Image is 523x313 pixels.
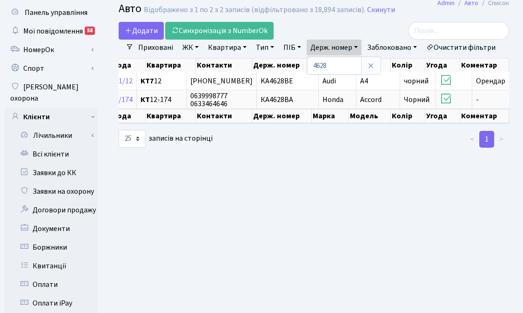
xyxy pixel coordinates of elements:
a: Держ. номер [307,40,362,55]
a: Документи [5,219,98,238]
b: КТ [141,95,150,105]
span: Honda [322,95,343,105]
span: Панель управління [25,7,87,18]
a: Додати [119,22,164,40]
a: Очистити фільтри [422,40,499,55]
th: Держ. номер [252,59,312,72]
th: Угода [109,109,146,123]
a: Тип [252,40,278,55]
th: Колір [391,109,425,123]
a: ПІБ [280,40,305,55]
span: KA4628BE [261,76,293,86]
th: Квартира [146,109,196,123]
a: Клієнти [5,108,98,126]
a: Спорт [5,59,98,78]
a: НомерОк [5,41,98,59]
span: Авто [119,0,141,17]
span: 12 [141,77,182,85]
th: Контакти [196,109,252,123]
a: Панель управління [5,3,98,22]
th: Квартира [146,59,196,72]
a: Лічильники [11,126,98,145]
span: 0639998777 0633464646 [190,91,228,109]
th: Угода [425,59,460,72]
a: Квартира [204,40,250,55]
span: чорний [404,76,429,86]
div: Відображено з 1 по 2 з 2 записів (відфільтровано з 18,894 записів). [144,6,365,14]
a: Заблоковано [363,40,421,55]
a: ЖК [179,40,202,55]
select: записів на сторінці [119,130,146,148]
a: Заявки на охорону [5,182,98,201]
label: записів на сторінці [119,130,213,148]
span: Мої повідомлення [23,26,83,36]
a: Синхронізація з NumberOk [165,22,274,40]
a: Скинути [367,6,395,14]
th: Контакти [196,59,252,72]
th: Коментар [460,59,509,72]
a: Всі клієнти [5,145,98,163]
a: Оплати iPay [5,294,98,313]
a: Приховані [134,40,177,55]
a: 1 [479,131,494,148]
a: Боржники [5,238,98,257]
span: КА4628ВА [261,95,293,105]
input: Пошук... [408,22,509,40]
a: [PERSON_NAME] охорона [5,78,98,108]
span: - [476,95,479,105]
span: Audi [322,76,336,86]
a: 00701/12 [104,76,133,86]
th: Марка [312,109,349,123]
a: Заявки до КК [5,163,98,182]
a: 1305/174 [104,95,133,105]
span: [PHONE_NUMBER] [190,76,253,86]
span: Чорний [404,95,429,105]
th: Коментар [460,109,509,123]
b: КТ7 [141,76,154,86]
a: Мої повідомлення58 [5,22,98,41]
span: Додати [125,26,158,36]
th: Угода [425,109,460,123]
span: 12-174 [141,96,182,103]
th: Модель [349,109,391,123]
div: 58 [85,27,95,35]
th: Угода [109,59,146,72]
span: Орендар [476,76,505,86]
span: A4 [360,76,368,86]
span: Accord [360,95,382,105]
a: Квитанції [5,257,98,275]
a: Оплати [5,275,98,294]
a: Договори продажу [5,201,98,219]
th: Держ. номер [252,109,312,123]
th: Колір [391,59,425,72]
